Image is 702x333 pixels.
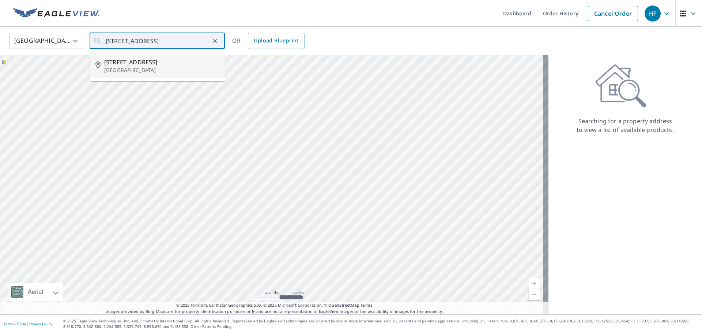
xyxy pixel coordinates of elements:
[248,33,304,49] a: Upload Blueprint
[328,302,359,308] a: OpenStreetMap
[645,5,661,22] div: HF
[361,302,373,308] a: Terms
[13,8,99,19] img: EV Logo
[104,58,219,67] span: [STREET_ADDRESS]
[106,31,210,51] input: Search by address or latitude-longitude
[104,67,219,74] p: [GEOGRAPHIC_DATA]
[9,31,82,51] div: [GEOGRAPHIC_DATA]
[176,302,373,309] span: © 2025 TomTom, Earthstar Geographics SIO, © 2025 Microsoft Corporation, ©
[529,278,540,289] a: Current Level 5, Zoom In
[588,6,638,21] a: Cancel Order
[4,321,26,326] a: Terms of Use
[9,283,63,301] div: Aerial
[4,322,52,326] p: |
[576,117,674,134] p: Searching for a property address to view a list of available products.
[210,36,220,46] button: Clear
[529,289,540,300] a: Current Level 5, Zoom Out
[26,283,45,301] div: Aerial
[29,321,52,326] a: Privacy Policy
[232,33,305,49] div: OR
[63,318,698,329] p: © 2025 Eagle View Technologies, Inc. and Pictometry International Corp. All Rights Reserved. Repo...
[254,36,298,45] span: Upload Blueprint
